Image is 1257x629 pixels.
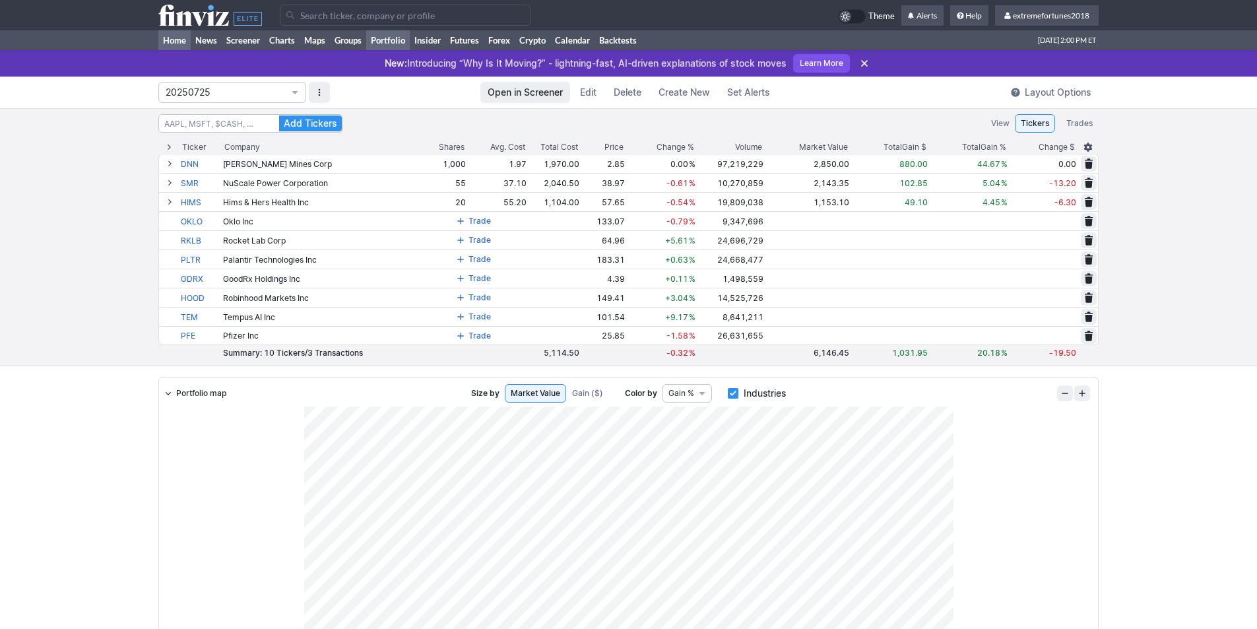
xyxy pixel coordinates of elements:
[581,154,626,173] td: 2.85
[668,387,694,400] span: Gain %
[223,216,418,226] div: Oklo Inc
[280,5,531,26] input: Search
[528,154,581,173] td: 1,970.00
[223,348,363,358] span: Summary:
[868,9,895,24] span: Theme
[799,141,848,154] span: Market Value
[697,307,765,326] td: 8,641,211
[452,309,496,325] button: Trade
[223,197,418,207] div: Hims & Hers Health Inc
[983,197,1000,207] span: 4.45
[581,192,626,211] td: 57.65
[581,307,626,326] td: 101.54
[181,269,220,288] a: GDRX
[176,387,226,400] span: Portfolio map
[1060,114,1099,133] a: Trades
[983,178,1000,188] span: 5.04
[181,174,220,192] a: SMR
[420,154,467,173] td: 1,000
[793,54,850,73] a: Learn More
[1039,141,1075,154] span: Change $
[689,216,695,226] span: %
[181,154,220,173] a: DNN
[223,312,418,322] div: Tempus AI Inc
[581,326,626,345] td: 25.85
[666,197,688,207] span: -0.54
[490,141,525,154] div: Avg. Cost
[385,57,407,69] span: New:
[158,82,306,103] button: Portfolio
[223,255,418,265] div: Palantir Technologies Inc
[689,159,695,169] span: %
[581,288,626,307] td: 149.41
[515,30,550,50] a: Crypto
[330,30,366,50] a: Groups
[765,154,851,173] td: 2,850.00
[995,5,1099,26] a: extremefortunes2018
[223,178,418,188] div: NuScale Power Corporation
[595,30,641,50] a: Backtests
[223,236,418,246] div: Rocket Lab Corp
[662,384,712,403] button: Data type
[158,30,191,50] a: Home
[581,230,626,249] td: 64.96
[689,348,695,358] span: %
[670,159,688,169] span: 0.00
[1001,178,1008,188] span: %
[452,271,496,286] button: Trade
[573,82,604,103] a: Edit
[566,384,609,403] a: Gain ($)
[1025,86,1091,99] span: Layout Options
[264,348,274,358] span: 10
[223,331,418,341] div: Pfizer Inc
[468,272,491,285] span: Trade
[480,82,570,103] a: Open in Screener
[452,251,496,267] button: Trade
[158,141,179,154] div: Expand All
[697,211,765,230] td: 9,347,696
[580,86,596,99] span: Edit
[950,5,988,26] a: Help
[665,312,688,322] span: +9.17
[581,249,626,269] td: 183.31
[689,331,695,341] span: %
[899,159,928,169] span: 880.00
[468,291,491,304] span: Trade
[1001,197,1008,207] span: %
[223,293,418,303] div: Robinhood Markets Inc
[666,331,688,341] span: -1.58
[366,30,410,50] a: Portfolio
[604,141,624,154] div: Price
[728,384,786,403] label: Industries
[468,253,491,266] span: Trade
[224,141,260,154] div: Company
[181,212,220,230] a: OKLO
[892,348,928,358] span: 1,031.95
[1038,30,1096,50] span: [DATE] 2:00 PM ET
[1004,82,1099,103] button: Layout Options
[697,173,765,192] td: 10,270,859
[728,388,738,399] input: Industries
[181,308,220,326] a: TEM
[181,231,220,249] a: RKLB
[665,274,688,284] span: +0.11
[572,387,603,400] span: Gain ($)
[300,30,330,50] a: Maps
[265,30,300,50] a: Charts
[182,141,206,154] div: Ticker
[697,249,765,269] td: 24,668,477
[665,236,688,246] span: +5.61
[223,274,418,284] div: GoodRx Holdings Inc
[1058,159,1076,169] span: 0.00
[1021,117,1049,130] span: Tickers
[697,326,765,345] td: 26,631,655
[452,290,496,306] button: Trade
[181,327,220,345] a: PFE
[222,30,265,50] a: Screener
[158,114,343,133] input: Search
[305,348,307,358] span: /
[697,288,765,307] td: 14,525,726
[977,348,1000,358] span: 20.18
[1001,159,1008,169] span: %
[540,141,578,154] div: Total Cost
